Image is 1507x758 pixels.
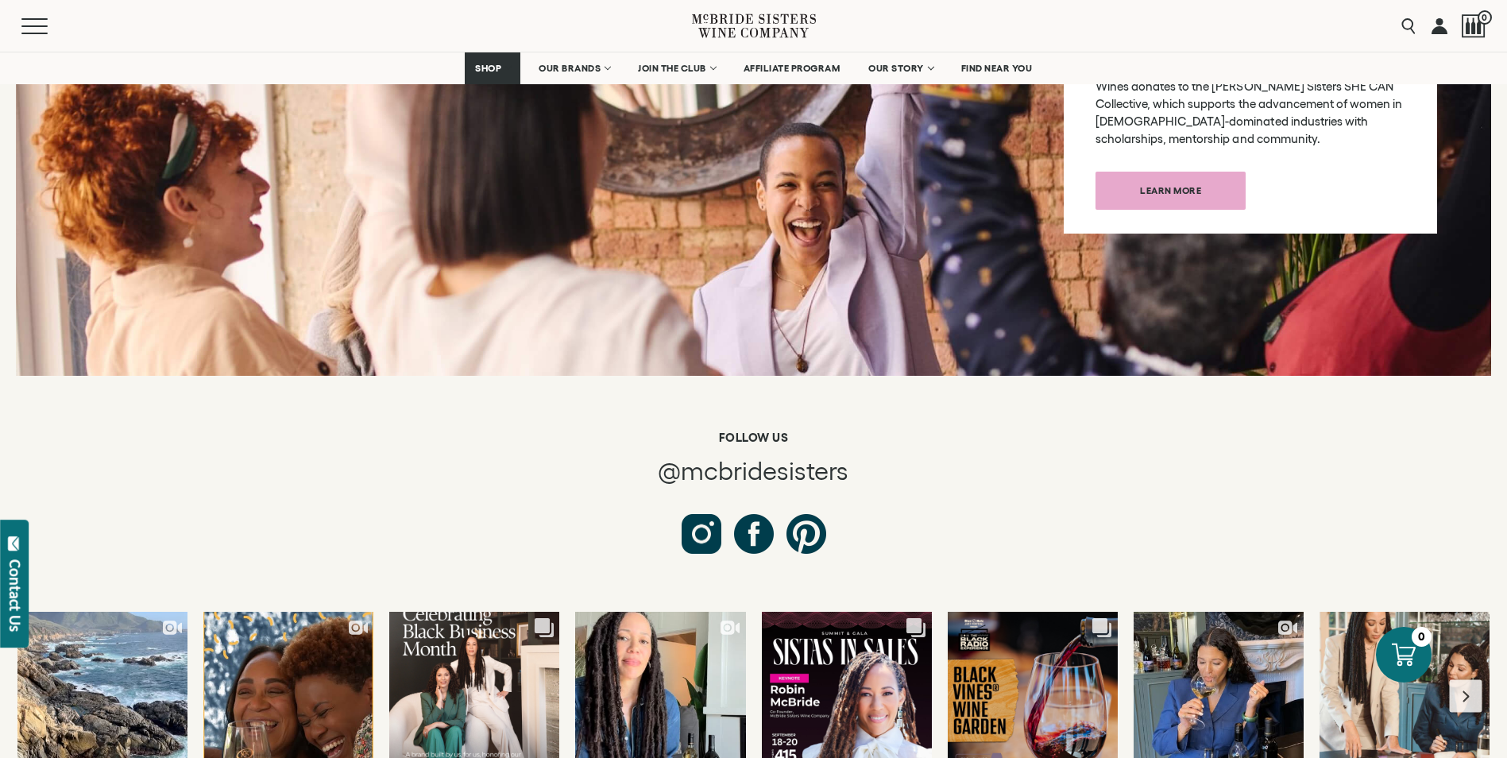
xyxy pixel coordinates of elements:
[744,63,840,74] span: AFFILIATE PROGRAM
[628,52,725,84] a: JOIN THE CLUB
[1112,175,1229,206] span: Learn more
[1095,172,1246,210] a: Learn more
[658,457,848,485] span: @mcbridesisters
[465,52,520,84] a: SHOP
[126,431,1381,445] h6: Follow us
[21,18,79,34] button: Mobile Menu Trigger
[961,63,1033,74] span: FIND NEAR YOU
[1412,627,1432,647] div: 0
[7,559,23,632] div: Contact Us
[868,63,924,74] span: OUR STORY
[638,63,706,74] span: JOIN THE CLUB
[951,52,1043,84] a: FIND NEAR YOU
[528,52,620,84] a: OUR BRANDS
[1450,680,1482,713] button: Next slide
[475,63,502,74] span: SHOP
[539,63,601,74] span: OUR BRANDS
[1095,60,1405,148] p: Sisterhood means showing up for women. SHE CAN Wines donates to the [PERSON_NAME] Sisters SHE CAN...
[858,52,943,84] a: OUR STORY
[1478,10,1492,25] span: 0
[682,514,721,554] a: Follow us on Instagram
[733,52,851,84] a: AFFILIATE PROGRAM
